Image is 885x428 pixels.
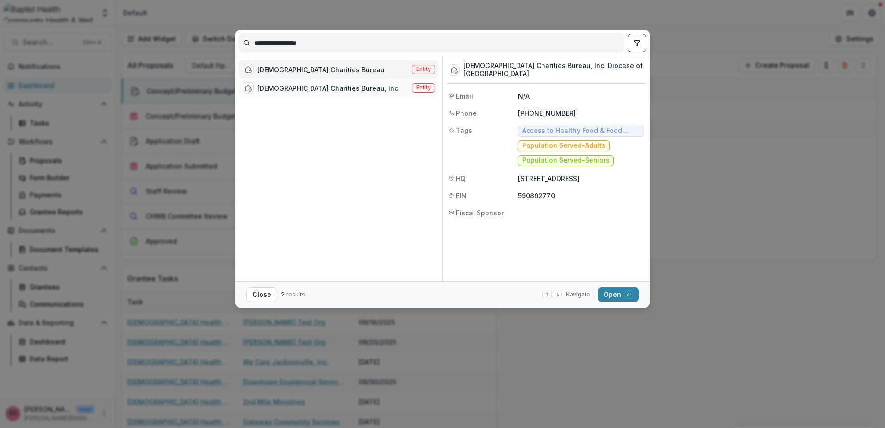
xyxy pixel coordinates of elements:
[456,91,473,101] span: Email
[416,66,431,72] span: Entity
[628,34,646,52] button: toggle filters
[246,287,277,302] button: Close
[456,174,466,183] span: HQ
[522,127,640,135] span: Access to Healthy Food & Food Security
[522,142,605,150] span: Population Served-Adults
[463,62,644,78] div: [DEMOGRAPHIC_DATA] Charities Bureau, Inc. Diocese of [GEOGRAPHIC_DATA]
[518,174,644,183] p: [STREET_ADDRESS]
[522,157,610,164] span: Population Served-Seniors
[518,108,644,118] p: [PHONE_NUMBER]
[416,84,431,91] span: Entity
[518,91,644,101] p: N/A
[456,108,477,118] span: Phone
[281,291,285,298] span: 2
[598,287,639,302] button: Open
[286,291,305,298] span: results
[566,290,590,299] span: Navigate
[456,126,472,135] span: Tags
[456,208,504,218] span: Fiscal Sponsor
[257,83,398,93] div: [DEMOGRAPHIC_DATA] Charities Bureau, Inc
[518,191,644,201] p: 590862770
[257,65,385,75] div: [DEMOGRAPHIC_DATA] Charities Bureau
[456,191,467,201] span: EIN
